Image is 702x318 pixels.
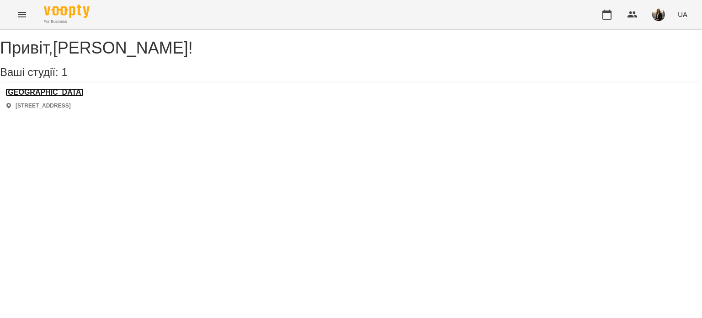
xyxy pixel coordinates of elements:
button: Menu [11,4,33,26]
span: 1 [61,66,67,78]
span: For Business [44,19,90,25]
a: [GEOGRAPHIC_DATA] [5,88,84,97]
img: 91952ddef0f0023157af724e1fee8812.jpg [652,8,665,21]
button: UA [674,6,691,23]
p: [STREET_ADDRESS] [16,102,71,110]
img: Voopty Logo [44,5,90,18]
span: UA [678,10,687,19]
